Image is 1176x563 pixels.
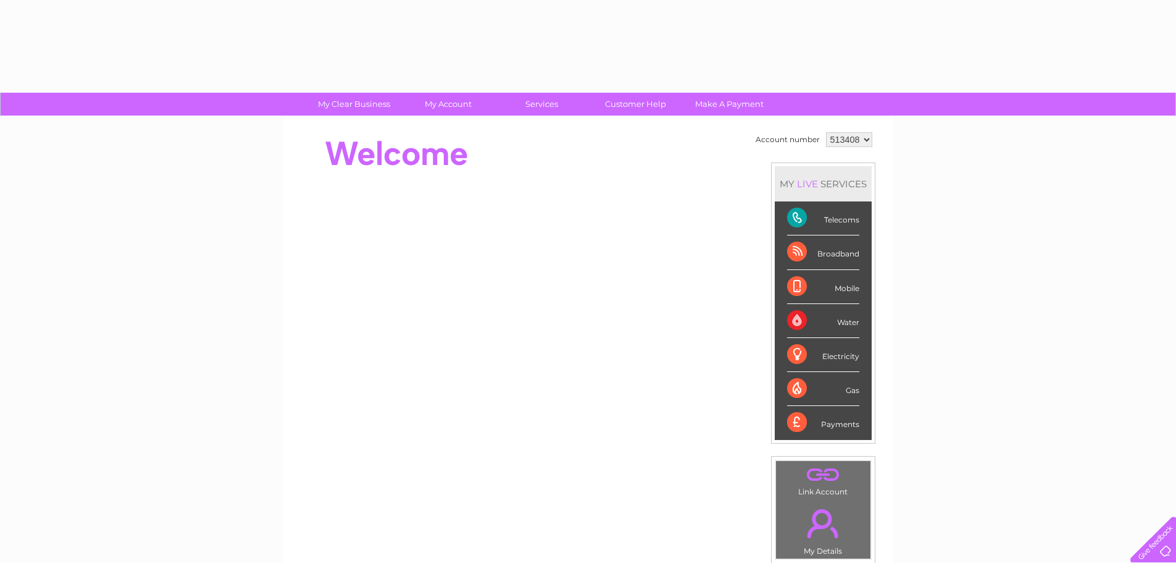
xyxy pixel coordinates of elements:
[787,235,859,269] div: Broadband
[397,93,499,116] a: My Account
[491,93,593,116] a: Services
[303,93,405,116] a: My Clear Business
[775,460,871,499] td: Link Account
[775,166,872,201] div: MY SERVICES
[794,178,820,190] div: LIVE
[787,270,859,304] div: Mobile
[753,129,823,150] td: Account number
[787,372,859,406] div: Gas
[787,406,859,439] div: Payments
[779,464,867,486] a: .
[775,499,871,559] td: My Details
[678,93,780,116] a: Make A Payment
[787,201,859,235] div: Telecoms
[779,502,867,545] a: .
[585,93,686,116] a: Customer Help
[787,304,859,338] div: Water
[787,338,859,372] div: Electricity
